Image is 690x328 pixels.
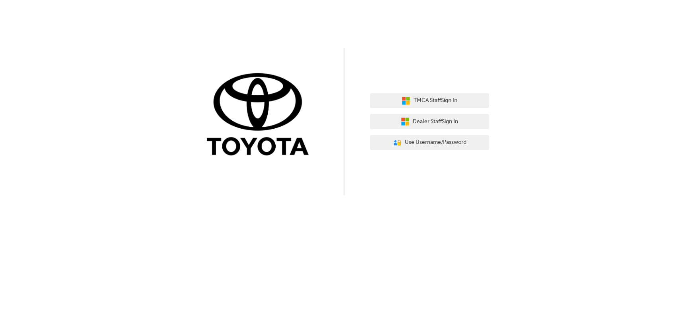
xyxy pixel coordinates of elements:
button: Use Username/Password [370,135,489,150]
button: TMCA StaffSign In [370,93,489,108]
img: Trak [201,71,320,159]
button: Dealer StaffSign In [370,114,489,129]
span: TMCA Staff Sign In [414,96,457,105]
span: Dealer Staff Sign In [413,117,458,126]
span: Use Username/Password [405,138,467,147]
